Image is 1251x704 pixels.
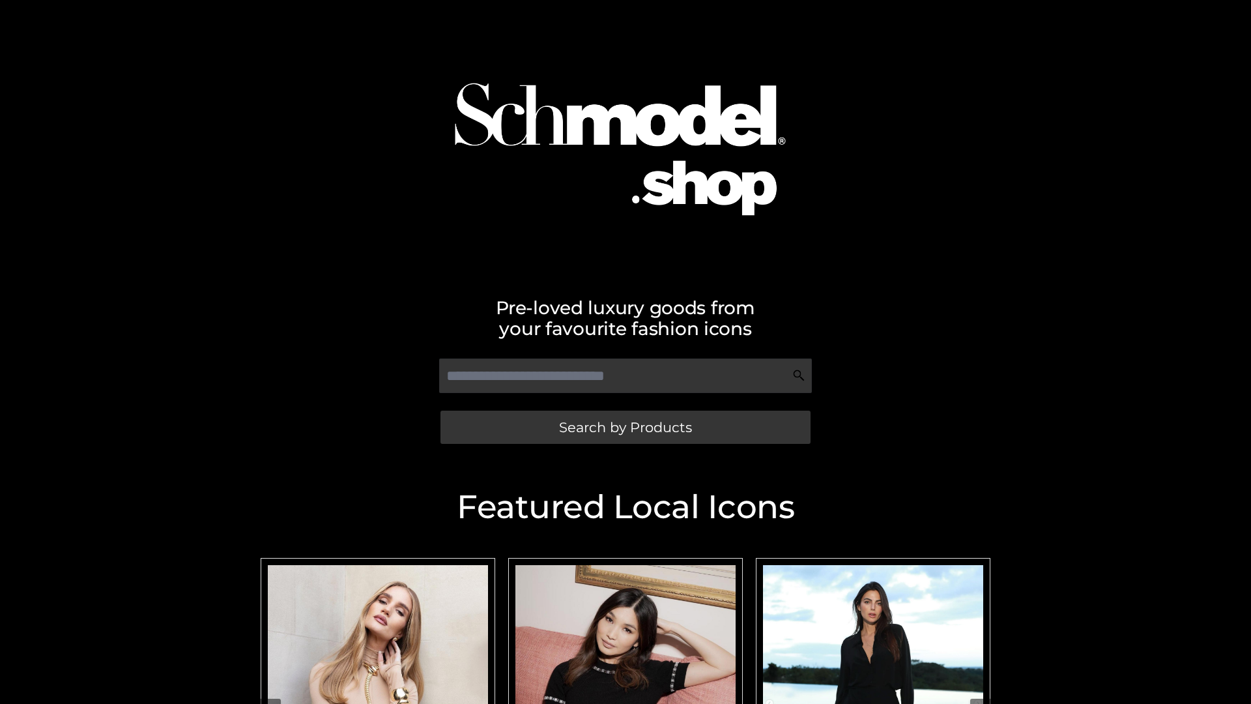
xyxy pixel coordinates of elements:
h2: Featured Local Icons​ [254,491,997,523]
img: Search Icon [792,369,805,382]
span: Search by Products [559,420,692,434]
h2: Pre-loved luxury goods from your favourite fashion icons [254,297,997,339]
a: Search by Products [440,411,811,444]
